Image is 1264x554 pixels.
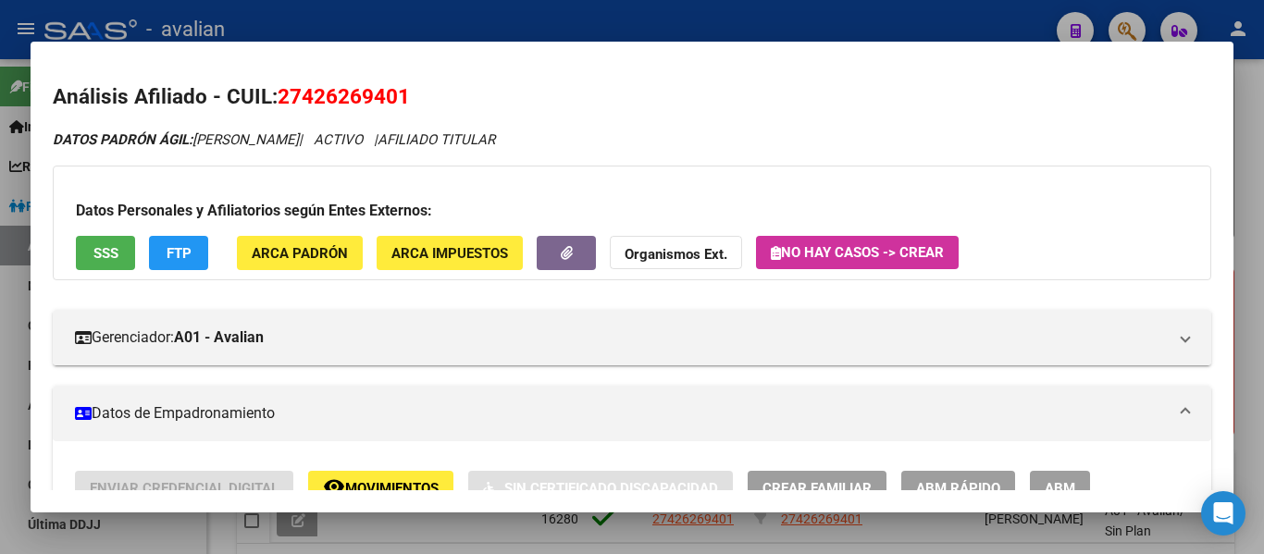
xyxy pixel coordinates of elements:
button: Crear Familiar [748,471,886,505]
button: Enviar Credencial Digital [75,471,293,505]
strong: DATOS PADRÓN ÁGIL: [53,131,192,148]
i: | ACTIVO | [53,131,495,148]
mat-expansion-panel-header: Datos de Empadronamiento [53,386,1211,441]
div: Open Intercom Messenger [1201,491,1245,536]
h3: Datos Personales y Afiliatorios según Entes Externos: [76,200,1188,222]
span: Movimientos [345,480,439,497]
button: FTP [149,236,208,270]
button: ARCA Padrón [237,236,363,270]
strong: A01 - Avalian [174,326,264,349]
button: Organismos Ext. [610,236,742,270]
button: ARCA Impuestos [377,236,523,270]
span: No hay casos -> Crear [771,244,944,261]
button: Movimientos [308,471,453,505]
span: SSS [93,245,118,262]
mat-panel-title: Gerenciador: [75,326,1167,349]
span: Crear Familiar [762,480,872,497]
span: ARCA Impuestos [391,245,508,262]
span: AFILIADO TITULAR [378,131,495,148]
mat-icon: remove_red_eye [323,475,345,498]
strong: Organismos Ext. [625,246,727,263]
h2: Análisis Afiliado - CUIL: [53,81,1211,113]
button: ABM [1030,471,1090,505]
span: Enviar Credencial Digital [90,480,279,497]
span: Sin Certificado Discapacidad [504,480,718,497]
span: ABM [1045,480,1075,497]
span: 27426269401 [278,84,410,108]
span: ABM Rápido [916,480,1000,497]
button: ABM Rápido [901,471,1015,505]
span: FTP [167,245,192,262]
button: No hay casos -> Crear [756,236,959,269]
button: Sin Certificado Discapacidad [468,471,733,505]
mat-panel-title: Datos de Empadronamiento [75,402,1167,425]
span: ARCA Padrón [252,245,348,262]
mat-expansion-panel-header: Gerenciador:A01 - Avalian [53,310,1211,365]
span: [PERSON_NAME] [53,131,299,148]
button: SSS [76,236,135,270]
